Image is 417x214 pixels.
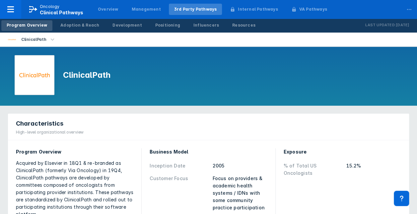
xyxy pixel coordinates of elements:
h1: ClinicalPath [63,70,110,80]
div: Adoption & Reach [60,22,99,28]
div: ClinicalPath [19,35,49,44]
div: % of Total US Oncologists [284,162,342,177]
a: Positioning [150,20,185,31]
div: Contact Support [394,191,409,206]
div: Program Overview [7,22,47,28]
div: Overview [98,6,118,12]
p: Last Updated: [365,22,396,29]
a: Influencers [188,20,224,31]
a: Adoption & Reach [55,20,104,31]
div: Business Model [150,148,267,156]
div: Management [132,6,161,12]
div: Focus on providers & academic health systems / IDNs with some community practice participation [212,175,267,211]
a: Resources [227,20,261,31]
div: 3rd Party Pathways [174,6,217,12]
div: VA Pathways [299,6,327,12]
a: Overview [93,4,124,15]
div: Exposure [284,148,401,156]
a: Program Overview [1,20,52,31]
div: Positioning [155,22,180,28]
div: Resources [232,22,255,28]
p: [DATE] [396,22,409,29]
p: Oncology [40,4,60,10]
div: Program Overview [16,148,133,156]
div: Influencers [193,22,219,28]
div: High-level organizational overview [16,129,84,135]
div: Inception Date [150,162,208,169]
a: Management [126,4,166,15]
div: 2005 [212,162,267,169]
div: Customer Focus [150,175,208,211]
div: ... [402,1,416,15]
a: Development [107,20,147,31]
img: via-oncology [8,36,16,44]
div: Internal Pathways [238,6,278,12]
div: 15.2% [346,162,401,177]
span: Characteristics [16,120,63,128]
img: via-oncology [19,60,50,90]
a: 3rd Party Pathways [169,4,222,15]
div: Development [112,22,142,28]
span: Clinical Pathways [40,10,83,15]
